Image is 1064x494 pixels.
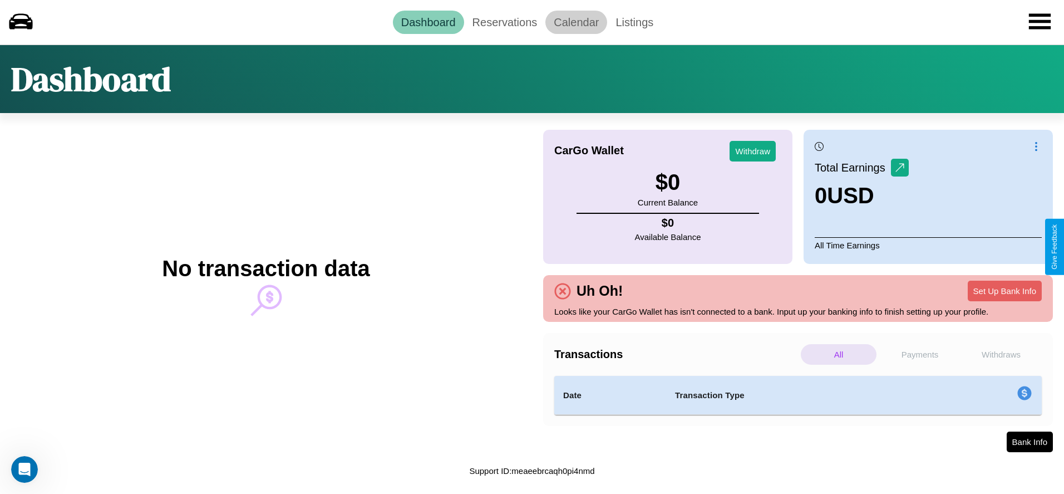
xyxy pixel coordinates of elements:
[638,195,698,210] p: Current Balance
[815,158,891,178] p: Total Earnings
[968,281,1042,301] button: Set Up Bank Info
[1007,432,1053,452] button: Bank Info
[815,183,909,208] h3: 0 USD
[571,283,628,299] h4: Uh Oh!
[554,348,798,361] h4: Transactions
[1051,224,1058,270] div: Give Feedback
[464,11,546,34] a: Reservations
[554,376,1042,415] table: simple table
[815,237,1042,253] p: All Time Earnings
[882,344,958,365] p: Payments
[554,144,624,157] h4: CarGo Wallet
[730,141,776,162] button: Withdraw
[393,11,464,34] a: Dashboard
[11,56,171,102] h1: Dashboard
[563,389,657,402] h4: Date
[469,463,594,478] p: Support ID: meaeebrcaqh0pi4nmd
[675,389,927,402] h4: Transaction Type
[545,11,607,34] a: Calendar
[963,344,1039,365] p: Withdraws
[554,304,1042,319] p: Looks like your CarGo Wallet has isn't connected to a bank. Input up your banking info to finish ...
[162,256,370,281] h2: No transaction data
[638,170,698,195] h3: $ 0
[801,344,876,365] p: All
[635,217,701,229] h4: $ 0
[11,456,38,483] iframe: Intercom live chat
[607,11,662,34] a: Listings
[635,229,701,244] p: Available Balance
